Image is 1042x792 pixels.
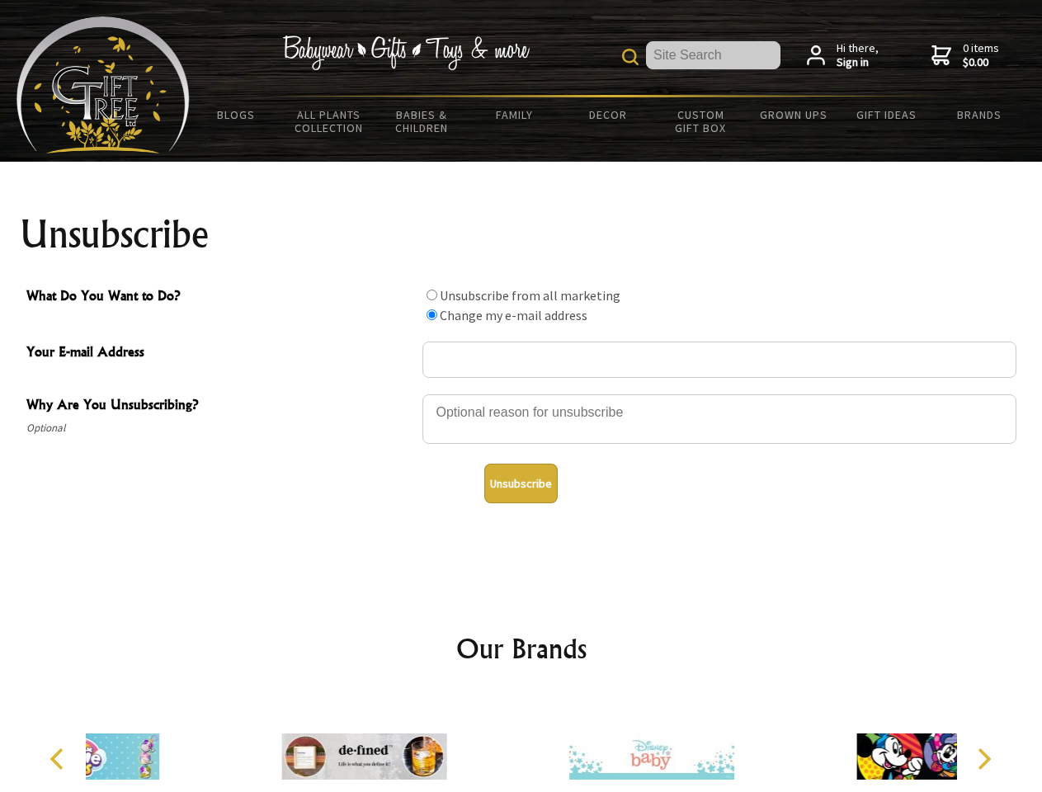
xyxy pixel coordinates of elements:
[375,97,469,145] a: Babies & Children
[484,464,558,503] button: Unsubscribe
[963,40,999,70] span: 0 items
[282,35,530,70] img: Babywear - Gifts - Toys & more
[646,41,780,69] input: Site Search
[20,214,1023,254] h1: Unsubscribe
[422,394,1016,444] textarea: Why Are You Unsubscribing?
[440,287,620,304] label: Unsubscribe from all marketing
[933,97,1026,132] a: Brands
[26,394,414,418] span: Why Are You Unsubscribing?
[622,49,639,65] img: product search
[33,629,1010,668] h2: Our Brands
[837,55,879,70] strong: Sign in
[440,307,587,323] label: Change my e-mail address
[427,309,437,320] input: What Do You Want to Do?
[963,55,999,70] strong: $0.00
[965,741,1002,777] button: Next
[837,41,879,70] span: Hi there,
[41,741,78,777] button: Previous
[283,97,376,145] a: All Plants Collection
[26,418,414,438] span: Optional
[807,41,879,70] a: Hi there,Sign in
[561,97,654,132] a: Decor
[190,97,283,132] a: BLOGS
[840,97,933,132] a: Gift Ideas
[747,97,840,132] a: Grown Ups
[422,342,1016,378] input: Your E-mail Address
[469,97,562,132] a: Family
[654,97,747,145] a: Custom Gift Box
[26,342,414,365] span: Your E-mail Address
[427,290,437,300] input: What Do You Want to Do?
[931,41,999,70] a: 0 items$0.00
[26,285,414,309] span: What Do You Want to Do?
[17,16,190,153] img: Babyware - Gifts - Toys and more...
